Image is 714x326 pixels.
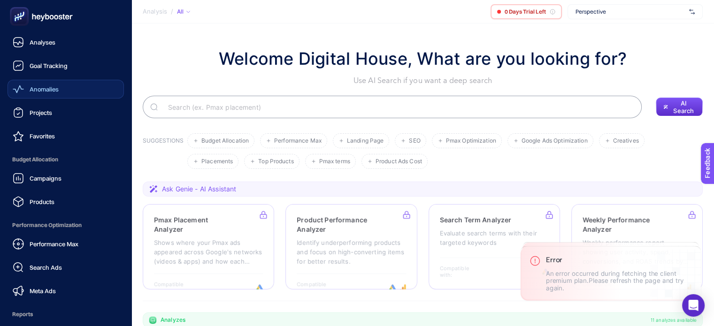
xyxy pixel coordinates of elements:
[162,184,236,194] span: Ask Genie - AI Assistant
[201,158,233,165] span: Placements
[274,137,322,144] span: Performance Max
[656,98,703,116] button: AI Search
[8,235,124,253] a: Performance Max
[6,3,36,10] span: Feedback
[30,38,55,46] span: Analyses
[429,204,560,289] a: Search Term AnalyzerEvaluate search terms with their targeted keywordsCompatible with:
[8,103,124,122] a: Projects
[613,137,639,144] span: Creatives
[505,8,546,15] span: 0 Days Trial Left
[219,75,627,86] p: Use AI Search if you want a deep search
[689,7,695,16] img: svg%3e
[546,256,692,265] h3: Error
[376,158,422,165] span: Product Ads Cost
[8,281,124,300] a: Meta Ads
[8,56,124,75] a: Goal Tracking
[319,158,350,165] span: Pmax terms
[161,94,634,120] input: Search
[8,305,124,324] span: Reports
[30,109,52,116] span: Projects
[409,137,420,144] span: SEO
[219,46,627,71] h1: Welcome Digital House, What are you looking for?
[651,316,697,324] span: 11 analyzes available
[177,8,190,15] div: All
[8,80,124,99] a: Anomalies
[30,132,55,140] span: Favorites
[201,137,249,144] span: Budget Allocation
[258,158,293,165] span: Top Products
[347,137,384,144] span: Landing Page
[8,192,124,211] a: Products
[143,137,184,169] h3: SUGGESTIONS
[30,198,54,205] span: Products
[571,204,703,289] a: Weekly Performance AnalyzerWeekly performance report showing user activity, spend, conversions, a...
[8,258,124,277] a: Search Ads
[161,316,185,324] span: Analyzes
[8,216,124,235] span: Performance Optimization
[30,287,56,295] span: Meta Ads
[30,174,61,182] span: Campaigns
[672,99,695,114] span: AI Search
[30,264,62,271] span: Search Ads
[682,294,705,317] div: Open Intercom Messenger
[30,85,59,93] span: Anomalies
[8,169,124,188] a: Campaigns
[546,270,692,291] p: An error occurred during fetching the client premium plan.Please refresh the page and try again.
[285,204,417,289] a: Product Performance AnalyzerIdentify underperforming products and focus on high-converting items ...
[576,8,685,15] span: Perspective
[8,33,124,52] a: Analyses
[522,137,588,144] span: Google Ads Optimization
[446,137,496,144] span: Pmax Optimization
[143,204,274,289] a: Pmax Placement AnalyzerShows where your Pmax ads appeared across Google's networks (videos & apps...
[30,62,68,69] span: Goal Tracking
[143,8,167,15] span: Analysis
[8,127,124,145] a: Favorites
[8,150,124,169] span: Budget Allocation
[171,8,173,15] span: /
[30,240,78,248] span: Performance Max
